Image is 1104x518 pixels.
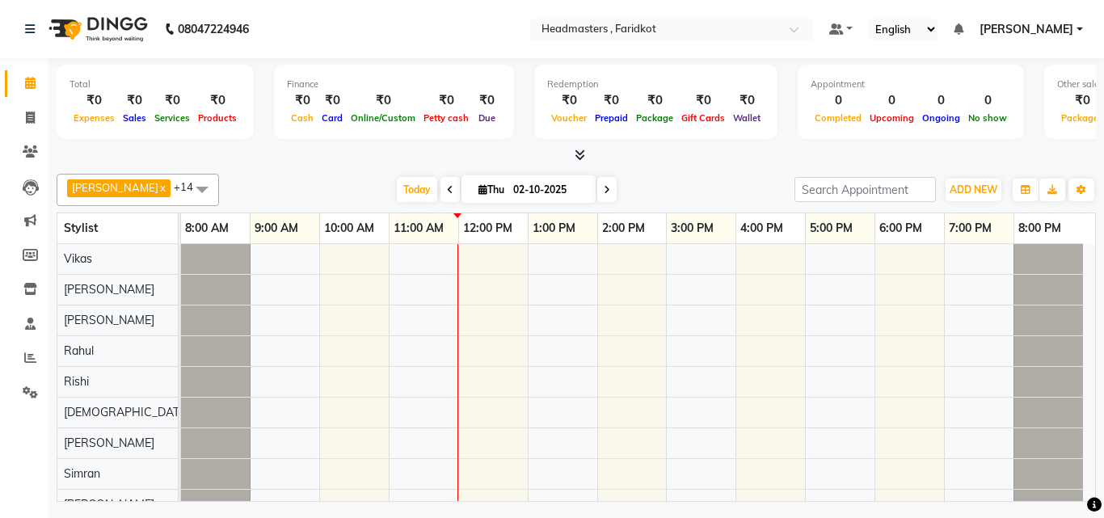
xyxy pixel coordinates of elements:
div: ₹0 [70,91,119,110]
input: Search Appointment [794,177,936,202]
span: [PERSON_NAME] [980,21,1073,38]
div: ₹0 [150,91,194,110]
a: 6:00 PM [875,217,926,240]
span: Upcoming [866,112,918,124]
span: Completed [811,112,866,124]
div: ₹0 [119,91,150,110]
span: Wallet [729,112,765,124]
a: 11:00 AM [390,217,448,240]
a: 10:00 AM [320,217,378,240]
div: 0 [918,91,964,110]
div: Finance [287,78,501,91]
div: ₹0 [318,91,347,110]
span: Cash [287,112,318,124]
div: Appointment [811,78,1011,91]
span: Simran [64,466,100,481]
span: +14 [174,180,205,193]
a: 9:00 AM [251,217,302,240]
div: 0 [811,91,866,110]
span: ADD NEW [950,183,997,196]
span: Rahul [64,343,94,358]
a: 8:00 AM [181,217,233,240]
div: ₹0 [591,91,632,110]
span: [PERSON_NAME] [64,436,154,450]
span: Today [397,177,437,202]
span: Products [194,112,241,124]
a: 7:00 PM [945,217,996,240]
span: [PERSON_NAME] [64,282,154,297]
div: ₹0 [547,91,591,110]
span: Rishi [64,374,89,389]
div: ₹0 [473,91,501,110]
div: 0 [866,91,918,110]
span: [PERSON_NAME] [64,313,154,327]
a: 4:00 PM [736,217,787,240]
span: No show [964,112,1011,124]
div: ₹0 [632,91,677,110]
span: Voucher [547,112,591,124]
div: ₹0 [419,91,473,110]
div: ₹0 [347,91,419,110]
span: Petty cash [419,112,473,124]
input: 2025-10-02 [508,178,589,202]
span: Vikas [64,251,92,266]
span: Ongoing [918,112,964,124]
b: 08047224946 [178,6,249,52]
img: logo [41,6,152,52]
a: 2:00 PM [598,217,649,240]
div: Redemption [547,78,765,91]
span: [DEMOGRAPHIC_DATA] [64,405,190,419]
span: Prepaid [591,112,632,124]
button: ADD NEW [946,179,1001,201]
div: ₹0 [194,91,241,110]
div: ₹0 [677,91,729,110]
span: Due [474,112,499,124]
a: 8:00 PM [1014,217,1065,240]
span: Sales [119,112,150,124]
a: 3:00 PM [667,217,718,240]
span: Services [150,112,194,124]
span: Card [318,112,347,124]
div: ₹0 [287,91,318,110]
div: Total [70,78,241,91]
div: 0 [964,91,1011,110]
span: Stylist [64,221,98,235]
span: Thu [474,183,508,196]
div: ₹0 [729,91,765,110]
a: 5:00 PM [806,217,857,240]
a: x [158,181,166,194]
span: [PERSON_NAME] [64,497,154,512]
span: Gift Cards [677,112,729,124]
span: Package [632,112,677,124]
span: Expenses [70,112,119,124]
span: [PERSON_NAME] [72,181,158,194]
span: Online/Custom [347,112,419,124]
a: 12:00 PM [459,217,516,240]
a: 1:00 PM [529,217,579,240]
